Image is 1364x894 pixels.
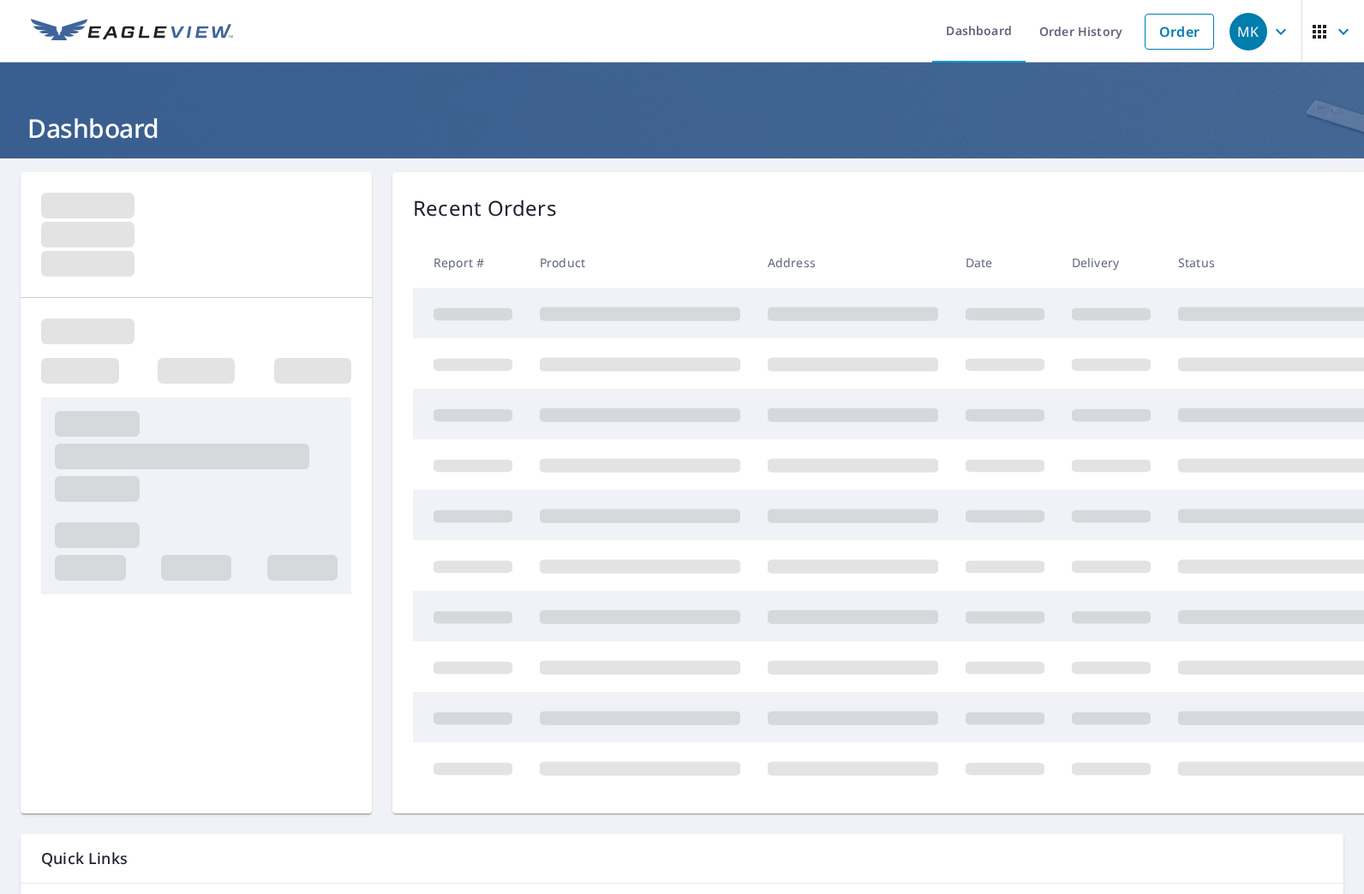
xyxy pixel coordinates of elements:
[754,237,952,288] th: Address
[21,110,1343,146] h1: Dashboard
[413,237,526,288] th: Report #
[41,848,1323,869] p: Quick Links
[31,19,233,45] img: EV Logo
[952,237,1058,288] th: Date
[413,193,557,223] p: Recent Orders
[526,237,754,288] th: Product
[1229,13,1267,51] div: MK
[1058,237,1164,288] th: Delivery
[1145,14,1214,50] a: Order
